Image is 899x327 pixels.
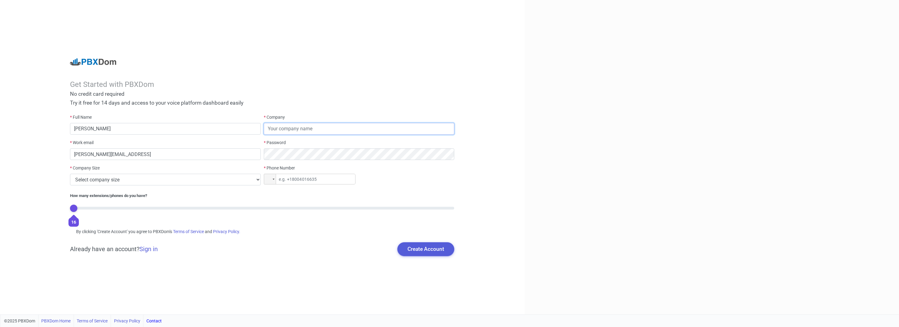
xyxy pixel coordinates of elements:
label: Full Name [70,114,92,121]
span: No credit card required Try it free for 14 days and access to your voice platform dashboard easily [70,91,243,106]
label: Phone Number [264,165,295,171]
div: How many extensions/phones do you have? [70,193,454,199]
a: Contact [146,315,162,327]
label: Company Size [70,165,100,171]
label: Company [264,114,285,121]
label: Password [264,139,286,146]
div: ©2025 PBXDom [4,315,162,327]
h5: Already have an account? [70,245,158,253]
a: Privacy Policy [114,315,140,327]
input: First and last name [70,123,260,135]
a: Terms of Service [77,315,108,327]
div: Get Started with PBXDom [70,80,454,89]
input: Your work email [70,148,260,160]
input: Your company name [264,123,454,135]
div: By clicking 'Create Account' you agree to PBXDom's and [70,229,454,235]
a: Privacy Policy. [213,229,240,234]
a: Terms of Service [173,229,204,234]
label: Work email [70,139,94,146]
input: e.g. +18004016635 [264,174,356,184]
a: PBXDom Home [41,315,71,327]
a: Sign in [139,245,158,253]
span: 16 [71,220,76,225]
button: Create Account [397,242,454,256]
